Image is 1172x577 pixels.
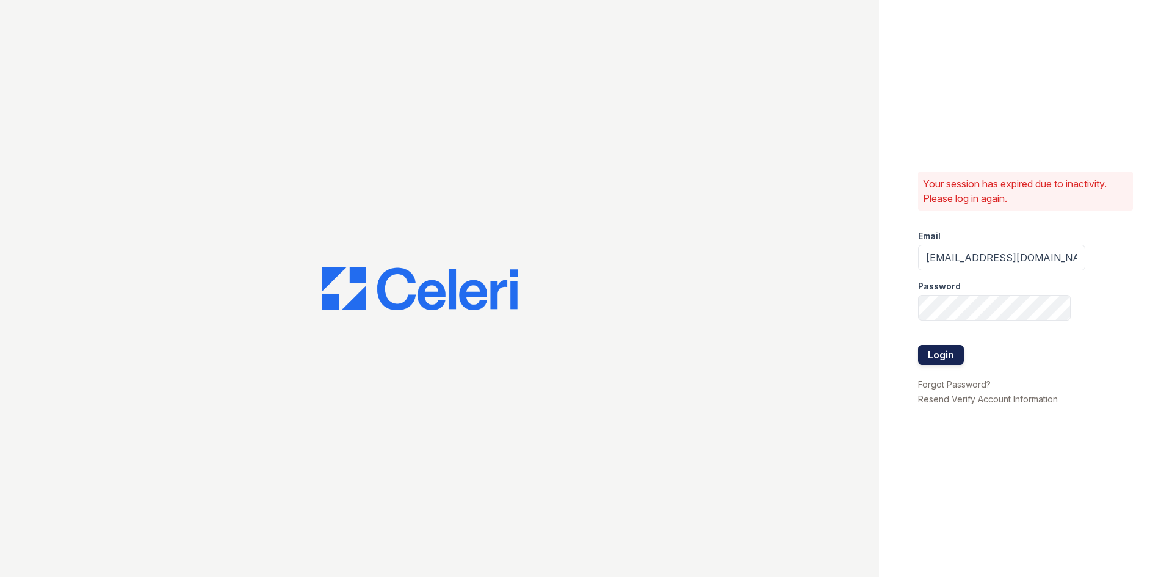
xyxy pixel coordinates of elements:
[923,176,1128,206] p: Your session has expired due to inactivity. Please log in again.
[918,345,964,365] button: Login
[918,230,941,242] label: Email
[918,379,991,390] a: Forgot Password?
[322,267,518,311] img: CE_Logo_Blue-a8612792a0a2168367f1c8372b55b34899dd931a85d93a1a3d3e32e68fde9ad4.png
[918,394,1058,404] a: Resend Verify Account Information
[918,280,961,292] label: Password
